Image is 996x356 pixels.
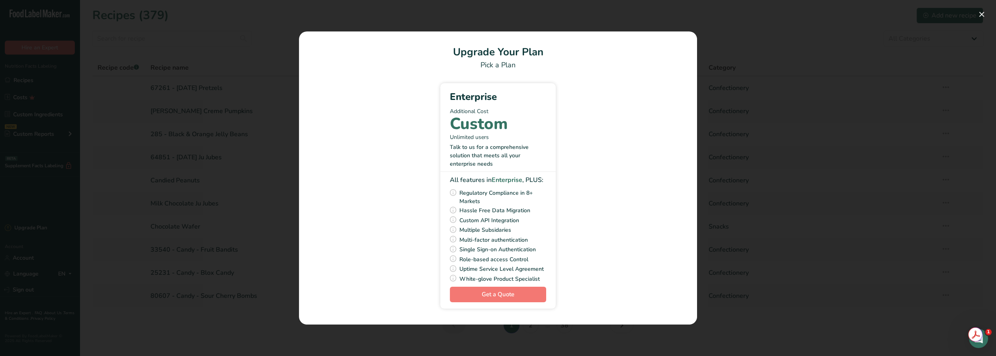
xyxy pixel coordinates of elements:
span: White-glove Product Specialist [459,274,540,284]
div: Custom [450,119,508,129]
h1: Upgrade Your Plan [309,44,687,60]
p: Additional Cost [450,107,546,115]
span: Multi-factor authentication [459,235,528,245]
a: Get a Quote [450,287,546,302]
span: Regulatory Compliance in 8+ Markets [459,188,546,205]
span: Custom API Integration [459,215,519,225]
div: Enterprise [450,90,546,104]
span: Get a Quote [482,290,514,299]
b: Enterprise [492,176,522,184]
div: Talk to us for a comprehensive solution that meets all your enterprise needs [450,143,546,168]
div: All features in , PLUS: [450,175,546,185]
div: Pick a Plan [309,60,687,70]
span: Multiple Subsidaries [459,225,511,235]
span: Uptime Service Level Agreement [459,264,544,274]
span: Unlimited users [450,133,489,141]
span: Single Sign-on Authentication [459,245,536,254]
span: Hassle Free Data Migration [459,205,530,215]
span: Role-based access Control [459,254,528,264]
